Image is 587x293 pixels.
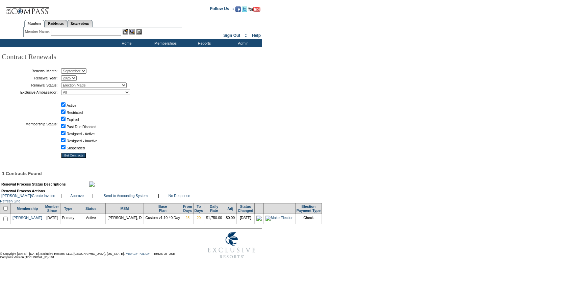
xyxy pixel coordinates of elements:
a: BasePlan [158,204,167,213]
b: | [93,194,94,198]
a: Subscribe to our YouTube Channel [248,8,260,13]
span: Select/Deselect All [2,207,9,211]
td: Renewal Status: [2,82,57,88]
span: :: [245,33,248,38]
a: Reservations [67,20,93,27]
a: DailyRate [210,204,218,213]
a: Approve [70,194,84,198]
td: Memberships [145,39,184,47]
td: Custom v1.10 40 Day [144,214,182,224]
img: Become our fan on Facebook [235,6,241,12]
td: Exclusive Ambassador: [2,90,57,95]
a: Membership [17,206,38,211]
a: TERMS OF USE [152,252,175,255]
a: Sign Out [223,33,240,38]
td: Follow Us :: [210,6,234,14]
td: 20 [193,214,204,224]
div: Member Name: [25,29,51,34]
img: View [129,29,135,34]
td: Active [76,214,106,224]
a: FromDays [183,204,192,213]
td: 25 [182,214,193,224]
td: Renewal Month: [2,68,57,74]
label: Restricted [67,111,83,115]
td: $1,750.00 [204,214,224,224]
td: Admin [223,39,262,47]
a: Residences [45,20,67,27]
a: Follow us on Twitter [242,8,247,13]
img: Subscribe to our YouTube Channel [248,7,260,12]
img: icon_electionmade.gif [256,216,262,221]
a: PRIVACY POLICY [125,252,150,255]
a: Status [85,206,97,211]
td: $0.00 [224,214,237,224]
a: ElectionPayment Type [297,204,321,213]
a: Adj [227,206,233,211]
td: Membership Status: [2,97,57,151]
img: Follow us on Twitter [242,6,247,12]
td: [DATE] [237,214,255,224]
a: Become our fan on Facebook [235,8,241,13]
b: Renewal Process Actions [1,189,45,193]
a: Type [64,206,72,211]
a: Send to Accounting System [104,194,148,198]
a: No Response [169,194,190,198]
label: Resigned - Active [67,132,95,136]
img: Compass Home [6,2,50,16]
td: Renewal Year: [2,75,57,81]
input: Get Contracts [61,153,86,158]
label: Expired [67,118,79,122]
a: [PERSON_NAME] [12,216,42,220]
a: [PERSON_NAME]/Create Invoice [1,194,55,198]
td: Home [106,39,145,47]
a: StatusChanged [238,204,253,213]
td: Reports [184,39,223,47]
td: [PERSON_NAME], D [106,214,144,224]
b: | [61,194,62,198]
td: [DATE] [44,214,60,224]
a: Members [24,20,45,27]
b: | [158,194,159,198]
span: 1 Contracts Found [2,171,42,176]
a: MemberSince [45,204,59,213]
img: b_edit.gif [123,29,128,34]
label: Active [67,103,76,107]
td: Primary [60,214,76,224]
td: Check [295,214,322,224]
label: Suspended [67,146,85,150]
img: maximize.gif [89,181,95,187]
a: ToDays [195,204,203,213]
img: Make Election [265,216,293,221]
a: Help [252,33,261,38]
b: Renewal Process Status Descriptions [1,182,66,186]
label: Resigned - Inactive [67,139,97,143]
a: MSM [120,206,129,211]
img: Exclusive Resorts [201,228,262,262]
img: Reservations [136,29,142,34]
label: Past Due Disabled [67,125,96,129]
